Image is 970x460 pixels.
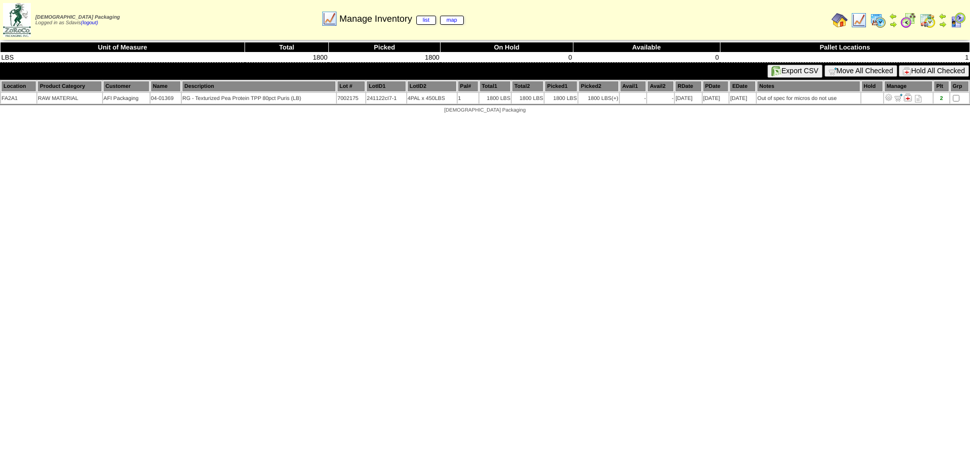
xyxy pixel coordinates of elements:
img: calendarinout.gif [919,12,936,28]
th: Picked2 [578,81,619,92]
td: Out of spec for micros do not use [757,93,860,104]
th: RDate [675,81,701,92]
td: AFI Packaging [103,93,150,104]
th: Lot # [337,81,365,92]
span: Logged in as Sdavis [35,15,120,26]
td: 241122cI7-1 [366,93,406,104]
td: 04-01369 [151,93,181,104]
img: arrowright.gif [939,20,947,28]
img: arrowleft.gif [939,12,947,20]
td: 1800 LBS [479,93,511,104]
th: Unit of Measure [1,42,245,53]
td: FA2A1 [1,93,36,104]
button: Export CSV [767,65,822,78]
img: line_graph.gif [851,12,867,28]
th: Picked [328,42,441,53]
td: RG - Texturized Pea Protein TPP 80pct Puris (LB) [182,93,336,104]
th: Total [245,42,329,53]
img: excel.gif [771,66,782,76]
img: hold.gif [903,67,911,75]
th: Manage [884,81,933,92]
td: 1800 LBS [545,93,577,104]
td: [DATE] [703,93,729,104]
div: 2 [934,95,948,101]
span: [DEMOGRAPHIC_DATA] Packaging [35,15,120,20]
th: PDate [703,81,729,92]
th: Pal# [458,81,478,92]
th: Avail2 [647,81,674,92]
th: LotID1 [366,81,406,92]
button: Move All Checked [825,65,897,77]
i: Note [915,95,922,103]
th: Total1 [479,81,511,92]
td: [DATE] [675,93,701,104]
th: Avail1 [620,81,647,92]
a: list [416,16,436,25]
img: calendarprod.gif [870,12,886,28]
span: [DEMOGRAPHIC_DATA] Packaging [444,108,525,113]
td: 0 [573,53,720,63]
th: Picked1 [545,81,577,92]
td: 1 [458,93,478,104]
th: Description [182,81,336,92]
td: LBS [1,53,245,63]
a: (logout) [81,20,98,26]
td: RAW MATERIAL [37,93,102,104]
img: Adjust [885,93,893,101]
span: Manage Inventory [339,14,464,24]
th: LotID2 [407,81,457,92]
img: Move [894,93,902,101]
td: - [620,93,647,104]
th: Product Category [37,81,102,92]
th: Plt [934,81,949,92]
th: Grp [950,81,969,92]
th: Location [1,81,36,92]
th: Pallet Locations [720,42,969,53]
img: Manage Hold [904,93,912,101]
td: 1800 LBS [578,93,619,104]
button: Hold All Checked [899,65,969,77]
div: (+) [611,95,618,101]
img: home.gif [832,12,848,28]
th: Hold [861,81,883,92]
th: Available [573,42,720,53]
td: 0 [441,53,573,63]
img: line_graph.gif [321,11,337,27]
td: 1800 [328,53,441,63]
th: On Hold [441,42,573,53]
img: zoroco-logo-small.webp [3,3,31,37]
img: calendarblend.gif [900,12,916,28]
th: Notes [757,81,860,92]
td: [DATE] [730,93,756,104]
td: 1800 LBS [512,93,544,104]
td: - [647,93,674,104]
td: 4PAL x 450LBS [407,93,457,104]
td: 1800 [245,53,329,63]
img: calendarcustomer.gif [950,12,966,28]
img: arrowright.gif [889,20,897,28]
img: cart.gif [829,67,837,75]
a: map [440,16,464,25]
img: arrowleft.gif [889,12,897,20]
th: Name [151,81,181,92]
th: EDate [730,81,756,92]
td: 7002175 [337,93,365,104]
th: Total2 [512,81,544,92]
td: 1 [720,53,969,63]
th: Customer [103,81,150,92]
